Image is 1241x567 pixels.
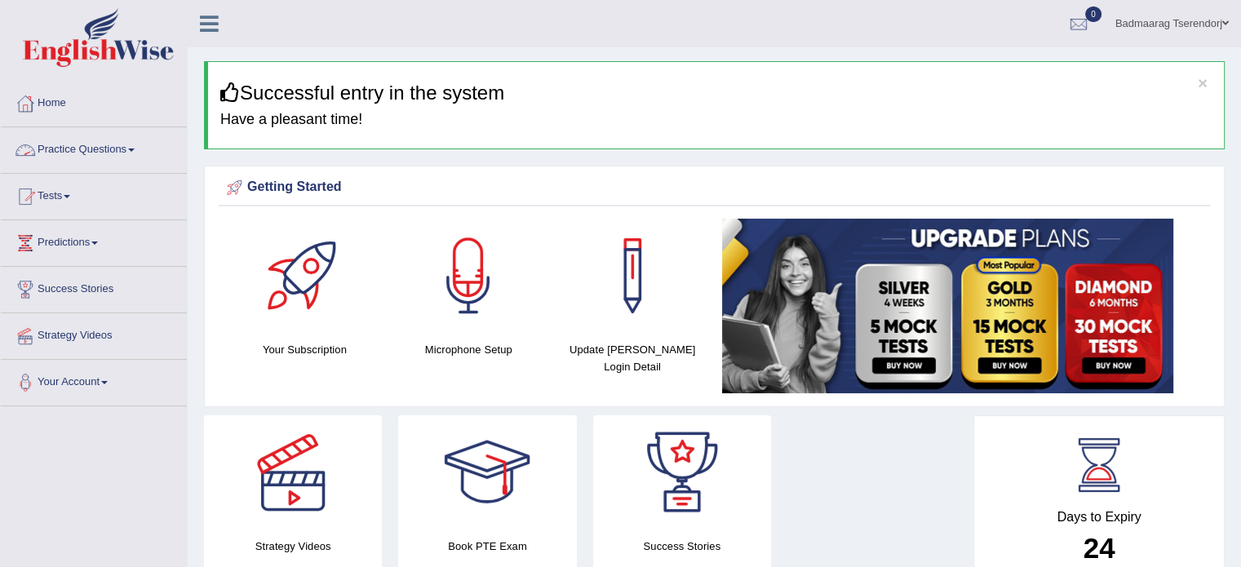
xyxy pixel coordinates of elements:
[398,538,576,555] h4: Book PTE Exam
[1,81,187,122] a: Home
[231,341,379,358] h4: Your Subscription
[1,313,187,354] a: Strategy Videos
[559,341,707,375] h4: Update [PERSON_NAME] Login Detail
[992,510,1206,525] h4: Days to Expiry
[395,341,543,358] h4: Microphone Setup
[1198,74,1208,91] button: ×
[1,127,187,168] a: Practice Questions
[722,219,1173,393] img: small5.jpg
[220,82,1212,104] h3: Successful entry in the system
[204,538,382,555] h4: Strategy Videos
[593,538,771,555] h4: Success Stories
[1085,7,1101,22] span: 0
[220,112,1212,128] h4: Have a pleasant time!
[1,174,187,215] a: Tests
[1,220,187,261] a: Predictions
[1,360,187,401] a: Your Account
[223,175,1206,200] div: Getting Started
[1,267,187,308] a: Success Stories
[1084,532,1115,564] b: 24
